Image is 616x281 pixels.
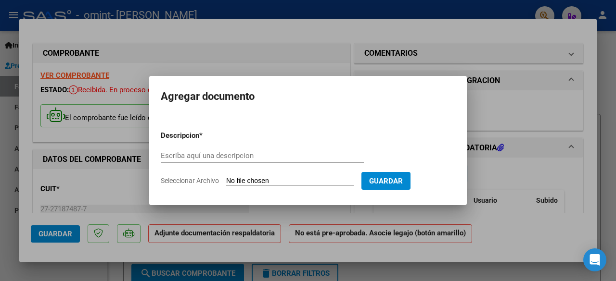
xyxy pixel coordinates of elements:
button: Guardar [361,172,411,190]
span: Seleccionar Archivo [161,177,219,184]
h2: Agregar documento [161,87,455,106]
p: Descripcion [161,130,249,141]
div: Open Intercom Messenger [583,248,606,271]
span: Guardar [369,177,403,185]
